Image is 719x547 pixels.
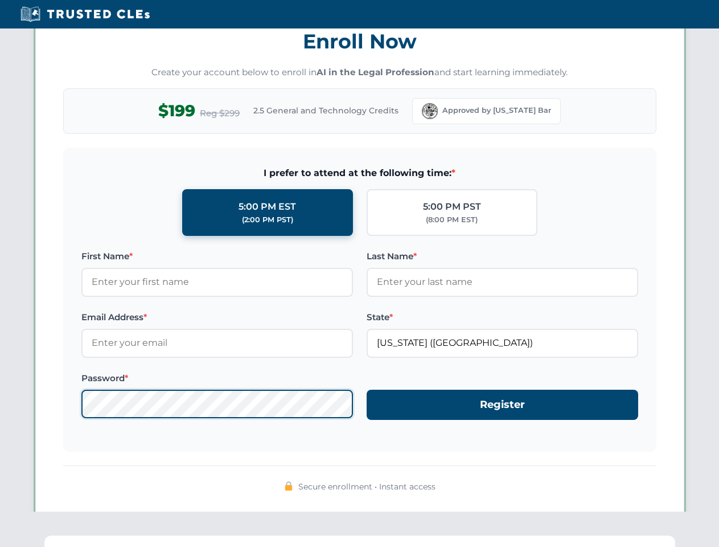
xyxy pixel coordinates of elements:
[239,199,296,214] div: 5:00 PM EST
[426,214,478,226] div: (8:00 PM EST)
[81,311,353,324] label: Email Address
[242,214,293,226] div: (2:00 PM PST)
[367,329,638,357] input: Florida (FL)
[81,372,353,385] label: Password
[422,103,438,119] img: Florida Bar
[158,98,195,124] span: $199
[423,199,481,214] div: 5:00 PM PST
[442,105,551,116] span: Approved by [US_STATE] Bar
[17,6,153,23] img: Trusted CLEs
[298,480,435,493] span: Secure enrollment • Instant access
[81,250,353,263] label: First Name
[367,390,638,420] button: Register
[367,268,638,296] input: Enter your last name
[367,250,638,263] label: Last Name
[367,311,638,324] label: State
[317,67,434,77] strong: AI in the Legal Profession
[81,268,353,296] input: Enter your first name
[63,23,656,59] h3: Enroll Now
[253,104,398,117] span: 2.5 General and Technology Credits
[81,166,638,181] span: I prefer to attend at the following time:
[81,329,353,357] input: Enter your email
[200,107,240,120] span: Reg $299
[284,481,293,491] img: 🔒
[63,66,656,79] p: Create your account below to enroll in and start learning immediately.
